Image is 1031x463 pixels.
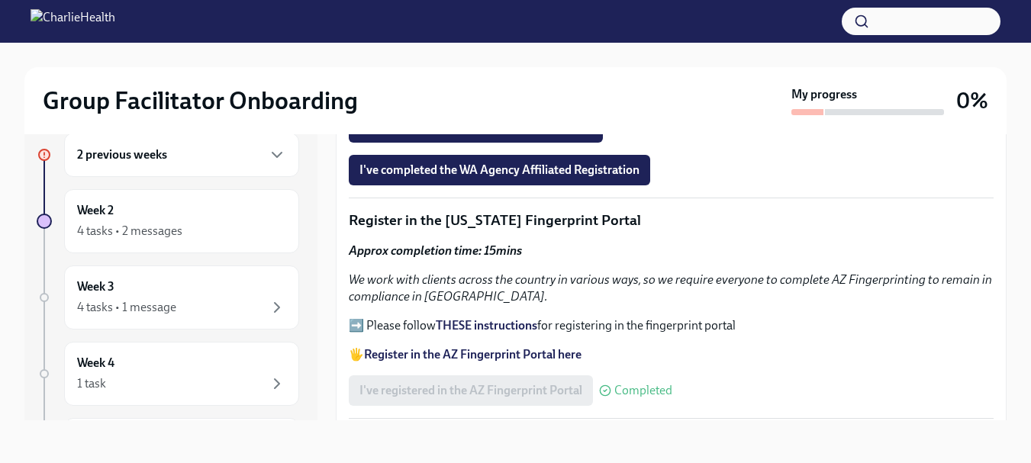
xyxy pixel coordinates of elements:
div: 1 task [77,375,106,392]
h6: Week 2 [77,202,114,219]
div: 2 previous weeks [64,133,299,177]
h6: Week 3 [77,278,114,295]
a: Week 34 tasks • 1 message [37,265,299,330]
p: Register in the [US_STATE] Fingerprint Portal [349,211,994,230]
strong: Approx completion time: 15mins [349,243,522,258]
img: CharlieHealth [31,9,115,34]
a: Register in the AZ Fingerprint Portal here [364,347,582,362]
h3: 0% [956,87,988,114]
em: We work with clients across the country in various ways, so we require everyone to complete AZ Fi... [349,272,992,304]
h6: 2 previous weeks [77,146,167,163]
h2: Group Facilitator Onboarding [43,85,358,116]
span: I've completed the WA Agency Affiliated Registration [359,162,640,178]
a: Week 24 tasks • 2 messages [37,189,299,253]
div: 4 tasks • 1 message [77,299,176,316]
p: ➡️ Please follow for registering in the fingerprint portal [349,317,994,334]
p: 🖐️ [349,346,994,363]
strong: My progress [791,86,857,103]
button: I've completed the WA Agency Affiliated Registration [349,155,650,185]
a: THESE instructions [436,318,537,333]
h6: Week 4 [77,355,114,371]
span: Completed [614,384,672,397]
a: Week 41 task [37,342,299,406]
div: 4 tasks • 2 messages [77,223,182,240]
